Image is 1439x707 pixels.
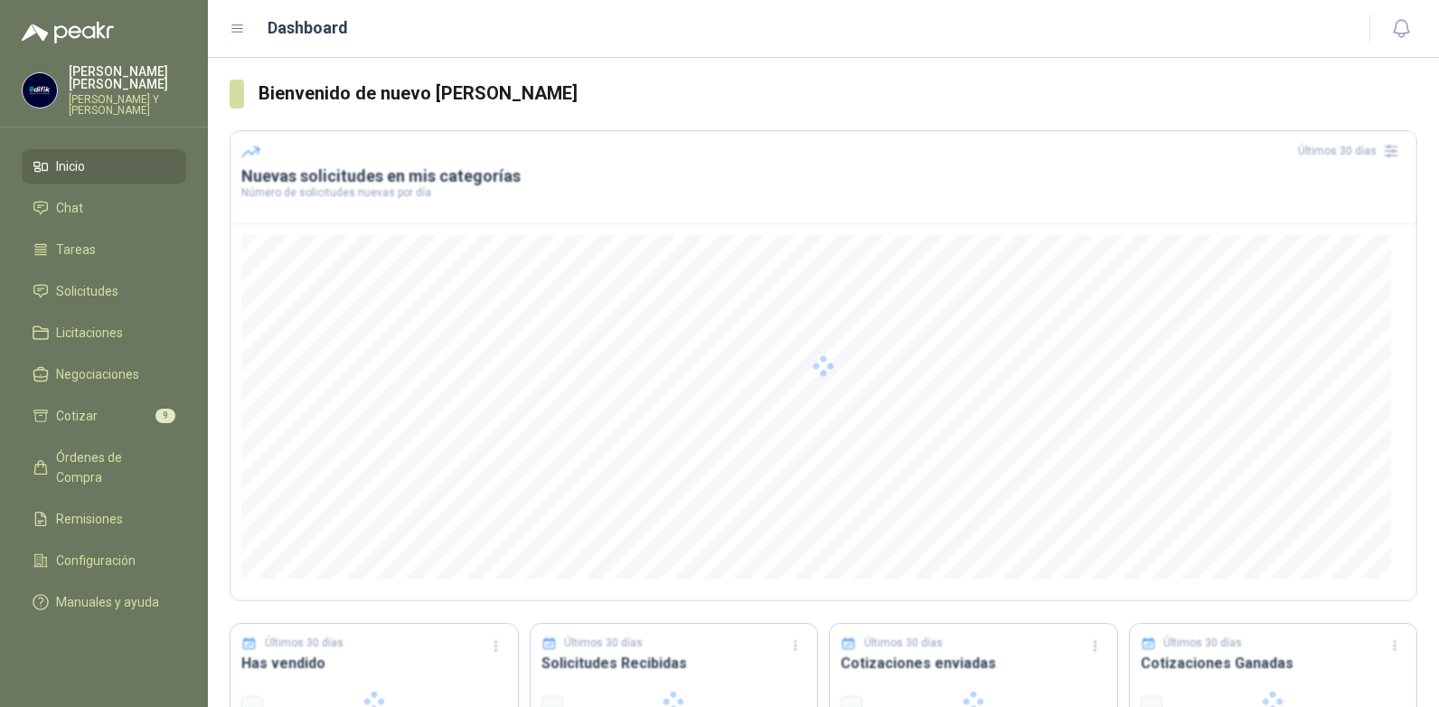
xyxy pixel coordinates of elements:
[155,409,175,423] span: 9
[56,364,139,384] span: Negociaciones
[69,94,186,116] p: [PERSON_NAME] Y [PERSON_NAME]
[23,73,57,108] img: Company Logo
[22,543,186,578] a: Configuración
[56,240,96,259] span: Tareas
[22,22,114,43] img: Logo peakr
[56,281,118,301] span: Solicitudes
[56,509,123,529] span: Remisiones
[56,198,83,218] span: Chat
[56,156,85,176] span: Inicio
[22,585,186,619] a: Manuales y ayuda
[56,448,169,487] span: Órdenes de Compra
[259,80,1417,108] h3: Bienvenido de nuevo [PERSON_NAME]
[56,323,123,343] span: Licitaciones
[22,502,186,536] a: Remisiones
[22,149,186,184] a: Inicio
[22,274,186,308] a: Solicitudes
[22,440,186,495] a: Órdenes de Compra
[22,316,186,350] a: Licitaciones
[69,65,186,90] p: [PERSON_NAME] [PERSON_NAME]
[56,592,159,612] span: Manuales y ayuda
[22,232,186,267] a: Tareas
[268,15,348,41] h1: Dashboard
[22,357,186,391] a: Negociaciones
[22,399,186,433] a: Cotizar9
[56,406,98,426] span: Cotizar
[56,551,136,570] span: Configuración
[22,191,186,225] a: Chat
